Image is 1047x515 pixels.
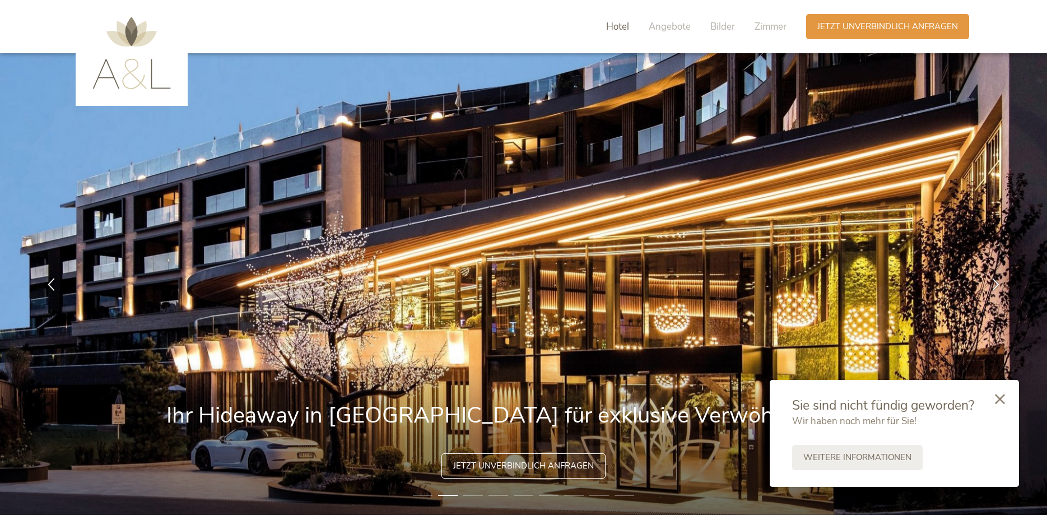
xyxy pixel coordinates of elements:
a: Weitere Informationen [792,445,923,470]
img: AMONTI & LUNARIS Wellnessresort [92,17,171,89]
span: Weitere Informationen [803,452,911,463]
span: Angebote [649,20,691,33]
span: Jetzt unverbindlich anfragen [817,21,958,33]
span: Zimmer [755,20,787,33]
span: Wir haben noch mehr für Sie! [792,415,916,428]
span: Hotel [606,20,629,33]
span: Bilder [710,20,735,33]
span: Sie sind nicht fündig geworden? [792,397,974,414]
span: Jetzt unverbindlich anfragen [453,460,594,472]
